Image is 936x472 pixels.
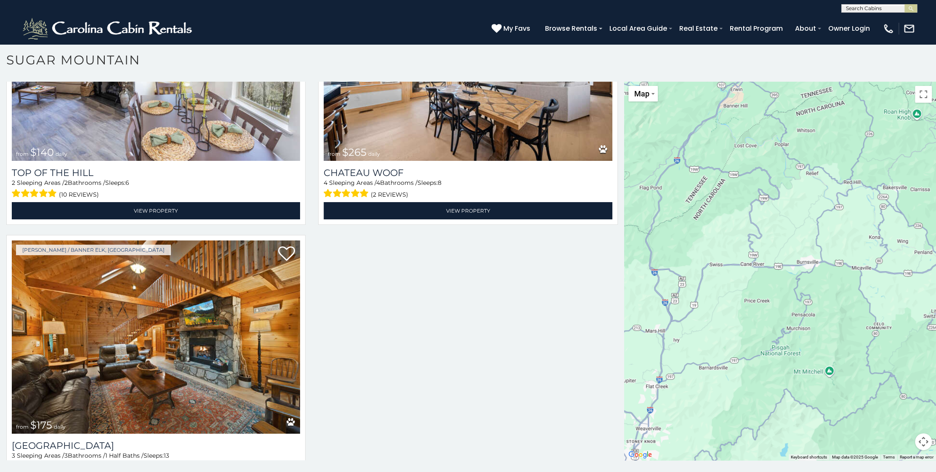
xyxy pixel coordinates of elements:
[915,86,932,103] button: Toggle fullscreen view
[371,189,408,200] span: (2 reviews)
[64,179,68,187] span: 2
[492,23,532,34] a: My Favs
[16,245,171,255] a: [PERSON_NAME] / Banner Elk, [GEOGRAPHIC_DATA]
[56,151,67,157] span: daily
[626,449,654,460] a: Open this area in Google Maps (opens a new window)
[324,167,612,179] a: Chateau Woof
[16,424,29,430] span: from
[12,240,300,434] img: Weathering Heights
[824,21,874,36] a: Owner Login
[30,419,52,431] span: $175
[883,455,895,459] a: Terms (opens in new tab)
[54,424,66,430] span: daily
[342,146,367,158] span: $265
[278,245,295,263] a: Add to favorites
[634,89,649,98] span: Map
[915,433,932,450] button: Map camera controls
[883,23,894,35] img: phone-regular-white.png
[125,179,129,187] span: 6
[324,179,612,200] div: Sleeping Areas / Bathrooms / Sleeps:
[376,179,380,187] span: 4
[903,23,915,35] img: mail-regular-white.png
[12,179,300,200] div: Sleeping Areas / Bathrooms / Sleeps:
[675,21,722,36] a: Real Estate
[324,202,612,219] a: View Property
[628,86,658,101] button: Change map style
[12,452,15,459] span: 3
[12,202,300,219] a: View Property
[726,21,787,36] a: Rental Program
[12,167,300,179] a: Top Of The Hill
[12,240,300,434] a: Weathering Heights from $175 daily
[791,454,827,460] button: Keyboard shortcuts
[791,21,820,36] a: About
[12,440,300,451] a: [GEOGRAPHIC_DATA]
[438,179,441,187] span: 8
[900,455,933,459] a: Report a map error
[164,452,169,459] span: 13
[59,189,99,200] span: (10 reviews)
[626,449,654,460] img: Google
[328,151,340,157] span: from
[16,151,29,157] span: from
[541,21,601,36] a: Browse Rentals
[12,179,15,187] span: 2
[832,455,878,459] span: Map data ©2025 Google
[368,151,380,157] span: daily
[64,452,68,459] span: 3
[324,179,327,187] span: 4
[21,16,196,41] img: White-1-2.png
[605,21,671,36] a: Local Area Guide
[503,23,530,34] span: My Favs
[105,452,144,459] span: 1 Half Baths /
[30,146,54,158] span: $140
[12,440,300,451] h3: Weathering Heights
